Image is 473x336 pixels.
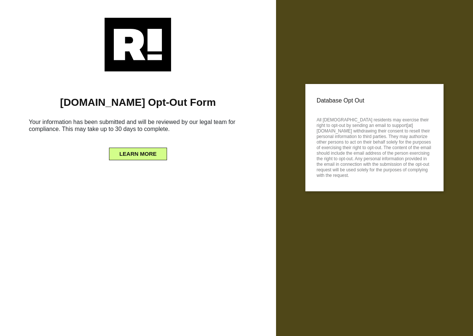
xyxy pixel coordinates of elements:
[11,115,265,138] h6: Your information has been submitted and will be reviewed by our legal team for compliance. This m...
[317,95,432,106] p: Database Opt Out
[109,149,167,155] a: LEARN MORE
[11,96,265,109] h1: [DOMAIN_NAME] Opt-Out Form
[109,148,167,160] button: LEARN MORE
[317,115,432,178] p: All [DEMOGRAPHIC_DATA] residents may exercise their right to opt-out by sending an email to suppo...
[105,18,171,71] img: Retention.com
